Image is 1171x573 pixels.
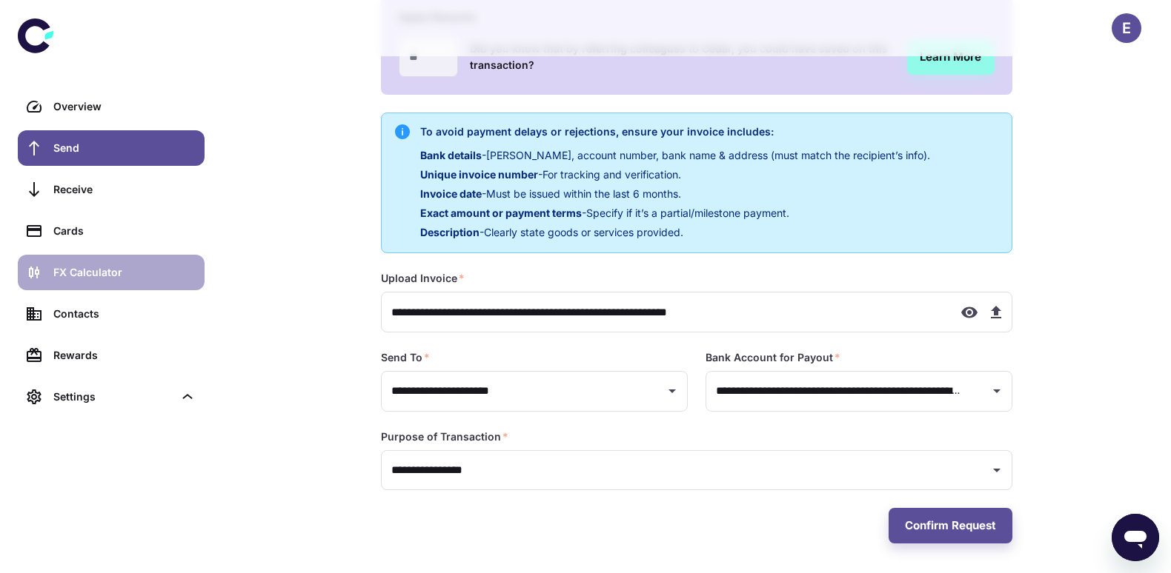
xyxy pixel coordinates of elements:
div: FX Calculator [53,264,196,281]
button: Open [986,460,1007,480]
p: - For tracking and verification. [420,167,930,183]
span: Description [420,226,480,238]
a: Rewards [18,338,205,373]
div: Cards [53,223,196,239]
p: - Clearly state goods or services provided. [420,224,930,241]
a: FX Calculator [18,255,205,290]
a: Send [18,130,205,166]
span: Invoice date [420,187,482,200]
label: Purpose of Transaction [381,429,508,444]
button: E [1112,13,1141,43]
button: Confirm Request [889,508,1012,543]
label: Bank Account for Payout [706,350,840,365]
h6: To avoid payment delays or rejections, ensure your invoice includes: [420,124,930,140]
div: Settings [18,379,205,415]
a: Receive [18,172,205,207]
a: Cards [18,213,205,249]
div: Settings [53,389,173,405]
div: Receive [53,181,196,198]
p: - Specify if it’s a partial/milestone payment. [420,205,930,221]
div: Rewards [53,347,196,363]
label: Send To [381,350,430,365]
span: Exact amount or payment terms [420,207,582,219]
span: Unique invoice number [420,168,538,181]
h6: Did you know that by referring colleagues to Cedar, you could have saved on this transaction? [470,41,895,73]
p: - [PERSON_NAME], account number, bank name & address (must match the recipient’s info). [420,147,930,164]
iframe: Button to launch messaging window [1112,514,1159,561]
a: Contacts [18,296,205,332]
div: Overview [53,98,196,115]
span: Bank details [420,149,482,161]
button: Open [662,381,683,401]
a: Overview [18,89,205,124]
div: Send [53,140,196,156]
button: Open [986,381,1007,401]
label: Upload Invoice [381,271,465,286]
p: - Must be issued within the last 6 months. [420,186,930,202]
a: Learn More [907,39,995,75]
div: Contacts [53,306,196,322]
